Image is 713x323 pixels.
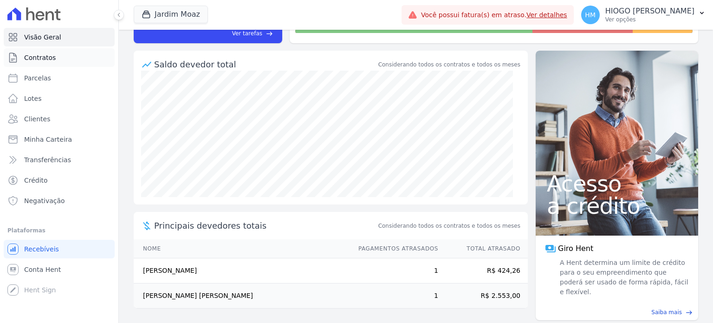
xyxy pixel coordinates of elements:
[350,239,439,258] th: Pagamentos Atrasados
[4,110,115,128] a: Clientes
[605,7,694,16] p: HIOGO [PERSON_NAME]
[24,94,42,103] span: Lotes
[558,258,689,297] span: A Hent determina um limite de crédito para o seu empreendimento que poderá ser usado de forma ráp...
[24,53,56,62] span: Contratos
[4,130,115,149] a: Minha Carteira
[7,225,111,236] div: Plataformas
[24,244,59,254] span: Recebíveis
[4,89,115,108] a: Lotes
[134,258,350,283] td: [PERSON_NAME]
[439,283,528,309] td: R$ 2.553,00
[24,155,71,165] span: Transferências
[134,239,350,258] th: Nome
[421,10,567,20] span: Você possui fatura(s) em atraso.
[686,309,693,316] span: east
[439,239,528,258] th: Total Atrasado
[24,196,65,205] span: Negativação
[605,16,694,23] p: Ver opções
[24,73,51,83] span: Parcelas
[154,58,376,71] div: Saldo devedor total
[4,48,115,67] a: Contratos
[24,114,50,124] span: Clientes
[154,219,376,232] span: Principais devedores totais
[266,30,273,37] span: east
[651,308,682,316] span: Saiba mais
[134,6,208,23] button: Jardim Moaz
[558,243,593,254] span: Giro Hent
[4,171,115,190] a: Crédito
[4,151,115,169] a: Transferências
[4,28,115,46] a: Visão Geral
[4,191,115,210] a: Negativação
[574,2,713,28] button: HM HIOGO [PERSON_NAME] Ver opções
[439,258,528,283] td: R$ 424,26
[585,12,596,18] span: HM
[547,172,687,195] span: Acesso
[378,60,520,69] div: Considerando todos os contratos e todos os meses
[4,260,115,279] a: Conta Hent
[24,33,61,42] span: Visão Geral
[134,283,350,309] td: [PERSON_NAME] [PERSON_NAME]
[168,29,273,38] a: Ver tarefas east
[232,29,262,38] span: Ver tarefas
[4,240,115,258] a: Recebíveis
[526,11,567,19] a: Ver detalhes
[541,308,693,316] a: Saiba mais east
[350,283,439,309] td: 1
[547,195,687,217] span: a crédito
[378,222,520,230] span: Considerando todos os contratos e todos os meses
[24,176,48,185] span: Crédito
[350,258,439,283] td: 1
[24,135,72,144] span: Minha Carteira
[24,265,61,274] span: Conta Hent
[4,69,115,87] a: Parcelas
